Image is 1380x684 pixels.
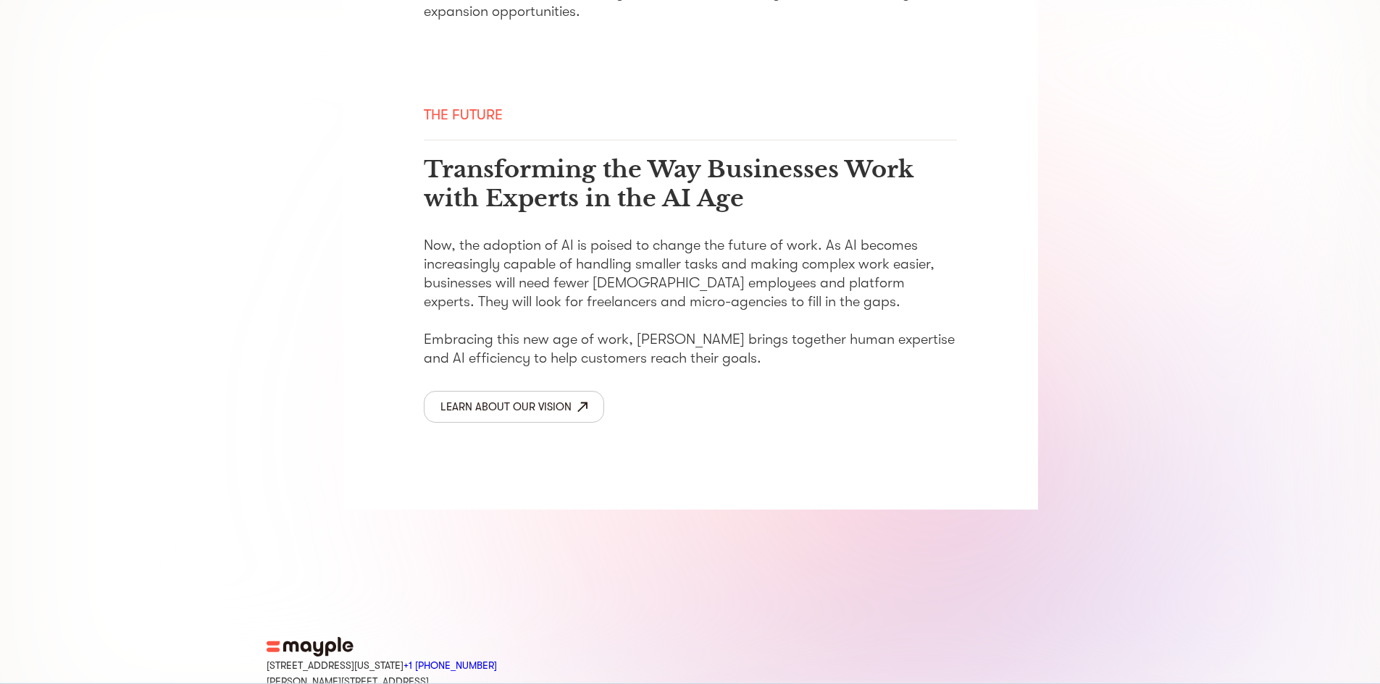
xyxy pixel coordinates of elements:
[403,659,497,671] a: Call Mayple
[424,108,957,122] div: The Future
[1308,615,1380,684] iframe: Chat Widget
[440,397,572,416] div: Learn about our vision
[424,155,957,213] h3: Transforming the Way Businesses Work with Experts in the AI Age
[424,391,604,423] a: Learn about our vision
[267,637,354,656] img: mayple-logo
[424,236,957,368] p: Now, the adoption of AI is poised to change the future of work. As AI becomes increasingly capabl...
